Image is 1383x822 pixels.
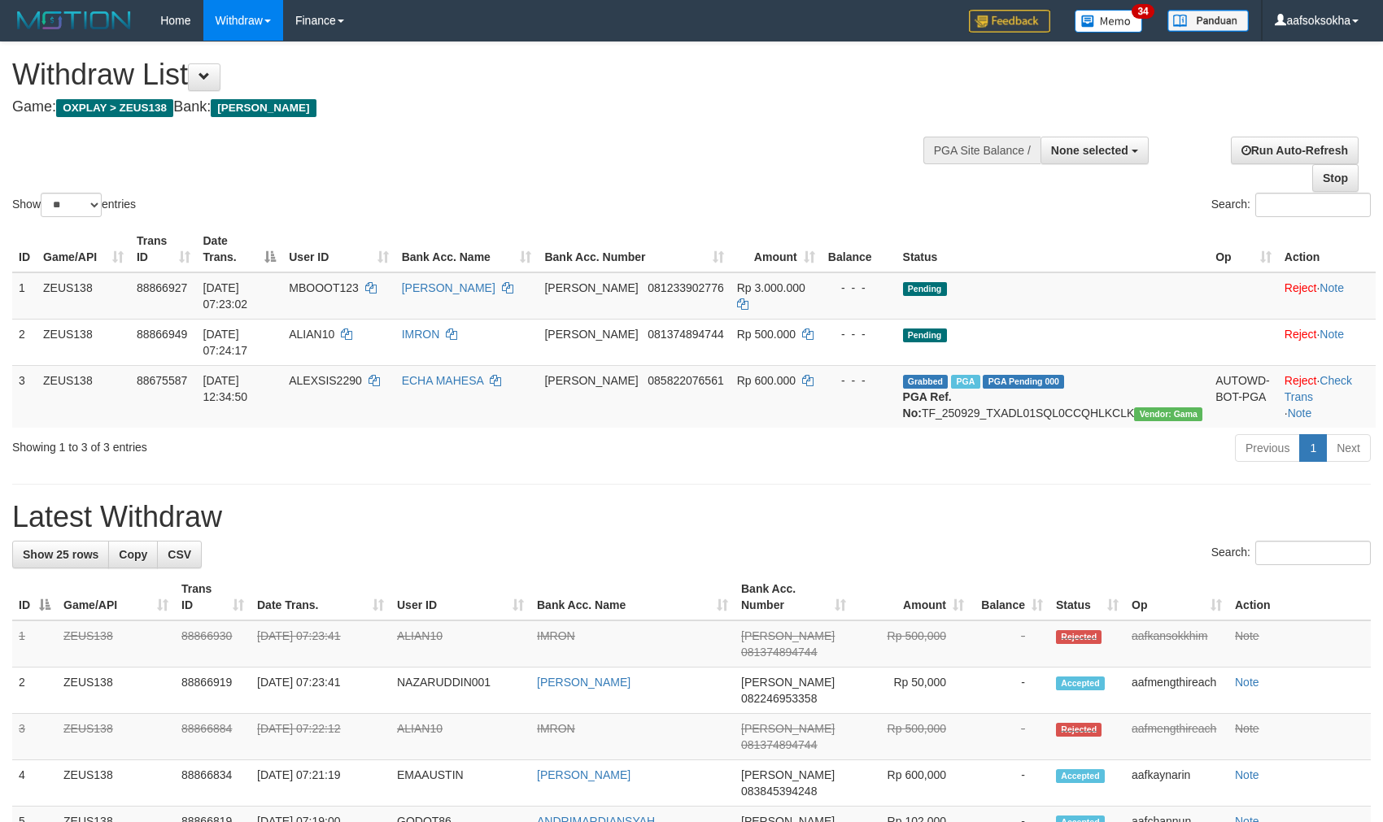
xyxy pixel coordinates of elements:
[735,574,853,620] th: Bank Acc. Number: activate to sort column ascending
[1167,10,1249,32] img: panduan.png
[1231,137,1359,164] a: Run Auto-Refresh
[37,319,130,365] td: ZEUS138
[12,620,57,668] td: 1
[648,328,723,341] span: Copy 081374894744 to clipboard
[1211,193,1371,217] label: Search:
[537,629,575,642] a: IMRON
[1235,676,1259,689] a: Note
[1235,434,1300,462] a: Previous
[741,676,835,689] span: [PERSON_NAME]
[251,668,390,714] td: [DATE] 07:23:41
[37,365,130,428] td: ZEUS138
[57,620,175,668] td: ZEUS138
[390,574,530,620] th: User ID: activate to sort column ascending
[971,620,1049,668] td: -
[983,375,1064,389] span: PGA Pending
[741,722,835,735] span: [PERSON_NAME]
[741,692,817,705] span: Copy 082246953358 to clipboard
[741,768,835,781] span: [PERSON_NAME]
[1134,407,1202,421] span: Vendor URL: https://trx31.1velocity.biz
[108,541,158,568] a: Copy
[923,137,1041,164] div: PGA Site Balance /
[175,760,251,807] td: 88866834
[1320,281,1344,294] a: Note
[390,668,530,714] td: NAZARUDDIN001
[390,760,530,807] td: EMAAUSTIN
[12,433,564,455] div: Showing 1 to 3 of 3 entries
[1278,226,1376,272] th: Action
[390,620,530,668] td: ALIAN10
[1209,365,1278,428] td: AUTOWD-BOT-PGA
[390,714,530,760] td: ALIAN10
[530,574,735,620] th: Bank Acc. Name: activate to sort column ascending
[1326,434,1371,462] a: Next
[969,10,1050,33] img: Feedback.jpg
[12,365,37,428] td: 3
[1285,374,1317,387] a: Reject
[1125,760,1228,807] td: aafkaynarin
[822,226,897,272] th: Balance
[1255,541,1371,565] input: Search:
[12,501,1371,533] h1: Latest Withdraw
[289,281,359,294] span: MBOOOT123
[12,59,905,91] h1: Withdraw List
[12,714,57,760] td: 3
[737,281,805,294] span: Rp 3.000.000
[1278,319,1376,365] td: ·
[1041,137,1149,164] button: None selected
[1049,574,1125,620] th: Status: activate to sort column ascending
[402,328,440,341] a: IMRON
[737,328,796,341] span: Rp 500.000
[648,374,723,387] span: Copy 085822076561 to clipboard
[903,328,947,342] span: Pending
[903,375,949,389] span: Grabbed
[971,760,1049,807] td: -
[1228,574,1371,620] th: Action
[741,738,817,751] span: Copy 081374894744 to clipboard
[1125,668,1228,714] td: aafmengthireach
[402,281,495,294] a: [PERSON_NAME]
[37,226,130,272] th: Game/API: activate to sort column ascending
[41,193,102,217] select: Showentries
[168,548,191,561] span: CSV
[197,226,283,272] th: Date Trans.: activate to sort column descending
[1056,723,1102,737] span: Rejected
[1299,434,1327,462] a: 1
[897,226,1210,272] th: Status
[175,668,251,714] td: 88866919
[971,714,1049,760] td: -
[1056,769,1105,783] span: Accepted
[1320,328,1344,341] a: Note
[1132,4,1154,19] span: 34
[175,574,251,620] th: Trans ID: activate to sort column ascending
[1278,365,1376,428] td: · ·
[57,714,175,760] td: ZEUS138
[402,374,483,387] a: ECHA MAHESA
[731,226,822,272] th: Amount: activate to sort column ascending
[282,226,395,272] th: User ID: activate to sort column ascending
[1235,629,1259,642] a: Note
[1285,374,1352,403] a: Check Trans
[56,99,173,117] span: OXPLAY > ZEUS138
[1288,407,1312,420] a: Note
[544,374,638,387] span: [PERSON_NAME]
[137,374,187,387] span: 88675587
[12,226,37,272] th: ID
[12,668,57,714] td: 2
[203,328,248,357] span: [DATE] 07:24:17
[537,768,630,781] a: [PERSON_NAME]
[544,328,638,341] span: [PERSON_NAME]
[12,541,109,568] a: Show 25 rows
[1235,722,1259,735] a: Note
[251,620,390,668] td: [DATE] 07:23:41
[203,281,248,311] span: [DATE] 07:23:02
[1278,272,1376,320] td: ·
[12,99,905,115] h4: Game: Bank:
[1051,144,1128,157] span: None selected
[289,374,362,387] span: ALEXSIS2290
[538,226,730,272] th: Bank Acc. Number: activate to sort column ascending
[853,574,971,620] th: Amount: activate to sort column ascending
[1312,164,1359,192] a: Stop
[130,226,197,272] th: Trans ID: activate to sort column ascending
[57,760,175,807] td: ZEUS138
